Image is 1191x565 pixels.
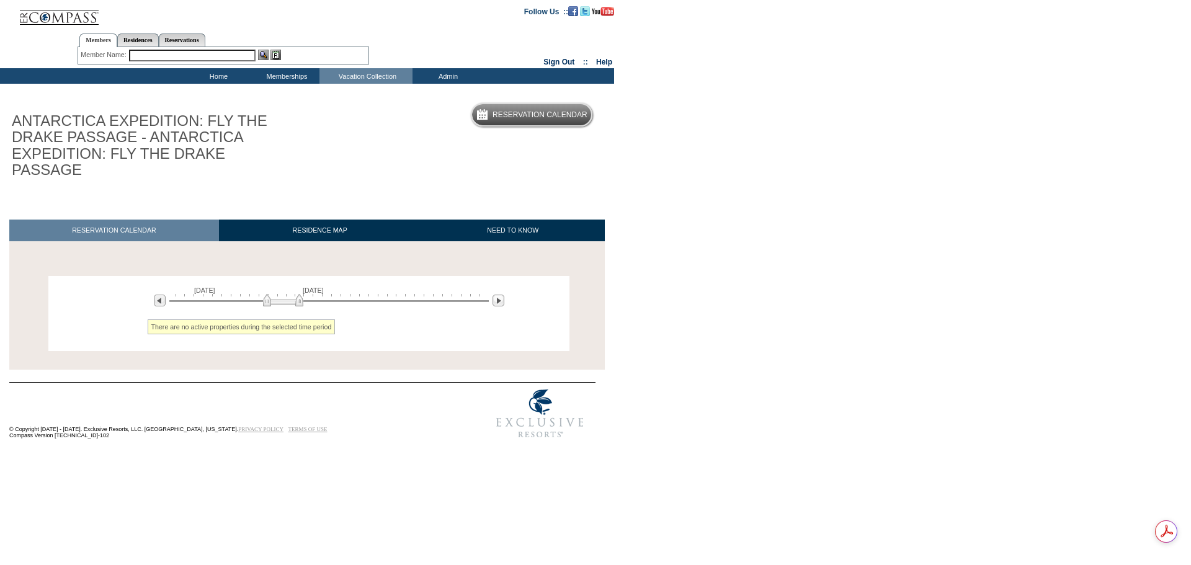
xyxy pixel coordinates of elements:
div: Member Name: [81,50,128,60]
a: Help [596,58,612,66]
img: Exclusive Resorts [484,383,595,445]
a: Become our fan on Facebook [568,7,578,14]
div: There are no active properties during the selected time period [148,319,336,334]
span: [DATE] [303,287,324,294]
img: Next [493,295,504,306]
a: Follow us on Twitter [580,7,590,14]
td: Vacation Collection [319,68,413,84]
h1: ANTARCTICA EXPEDITION: FLY THE DRAKE PASSAGE - ANTARCTICA EXPEDITION: FLY THE DRAKE PASSAGE [9,110,287,181]
span: [DATE] [194,287,215,294]
a: Sign Out [543,58,574,66]
td: Home [183,68,251,84]
a: Reservations [159,33,205,47]
img: Reservations [270,50,281,60]
td: Memberships [251,68,319,84]
img: Previous [154,295,166,306]
img: Become our fan on Facebook [568,6,578,16]
a: Residences [117,33,159,47]
a: Members [79,33,117,47]
a: NEED TO KNOW [421,220,605,241]
td: Follow Us :: [524,6,568,16]
span: :: [583,58,588,66]
a: RESIDENCE MAP [219,220,421,241]
img: View [258,50,269,60]
a: PRIVACY POLICY [238,426,283,432]
td: © Copyright [DATE] - [DATE]. Exclusive Resorts, LLC. [GEOGRAPHIC_DATA], [US_STATE]. Compass Versi... [9,383,444,445]
a: TERMS OF USE [288,426,328,432]
td: Admin [413,68,481,84]
img: Subscribe to our YouTube Channel [592,7,614,16]
a: Subscribe to our YouTube Channel [592,7,614,14]
h5: Reservation Calendar [493,111,587,119]
img: Follow us on Twitter [580,6,590,16]
a: RESERVATION CALENDAR [9,220,219,241]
